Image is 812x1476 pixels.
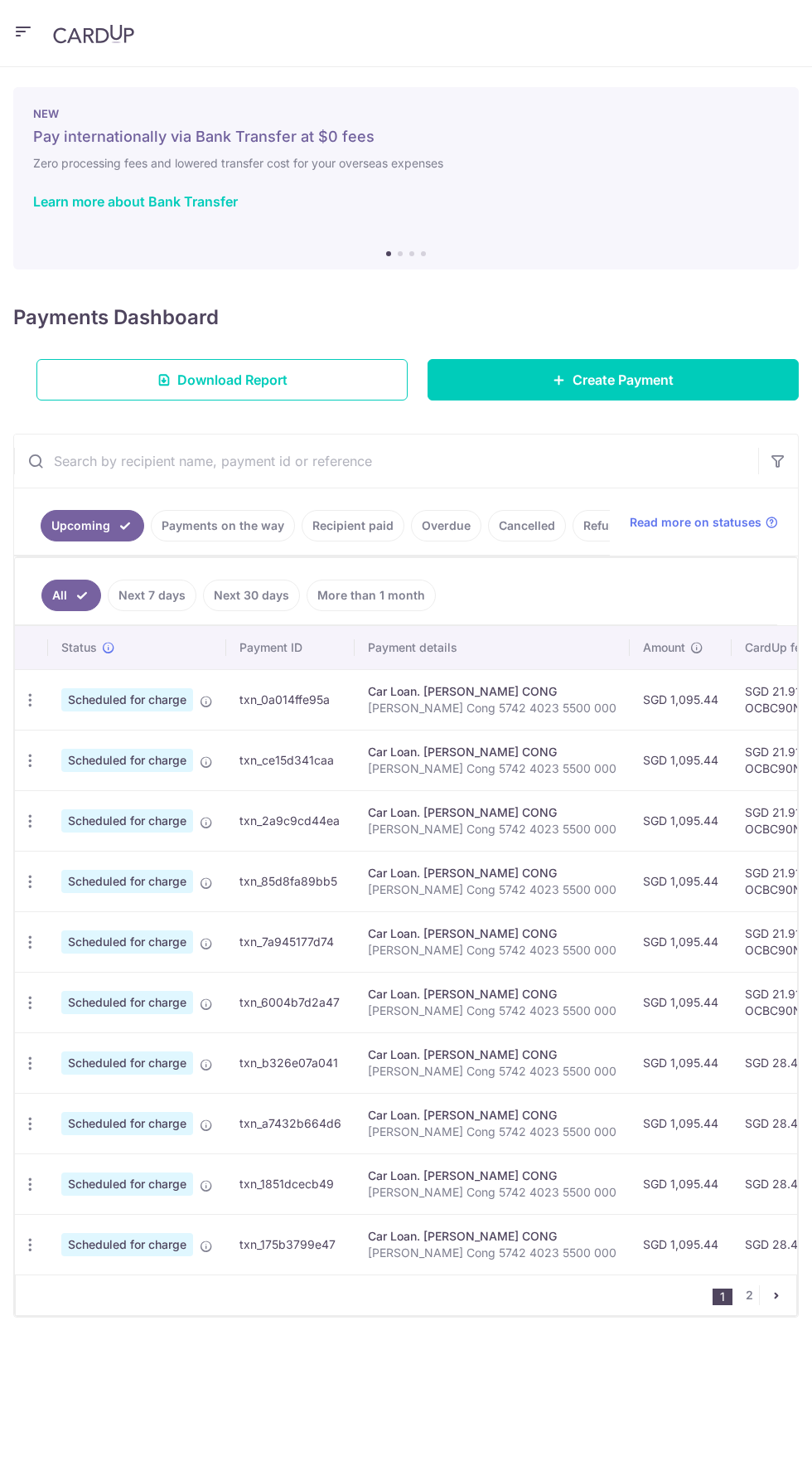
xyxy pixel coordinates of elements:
[33,107,779,120] p: NEW
[41,510,144,541] a: Upcoming
[713,1275,796,1315] nav: pager
[41,580,101,611] a: All
[368,1168,616,1184] div: Car Loan. [PERSON_NAME] CONG
[61,688,193,711] span: Scheduled for charge
[226,972,355,1032] td: txn_6004b7d2a47
[630,851,732,911] td: SGD 1,095.44
[368,804,616,821] div: Car Loan. [PERSON_NAME] CONG
[411,510,481,541] a: Overdue
[203,580,300,611] a: Next 30 days
[739,1285,759,1305] a: 2
[33,153,779,173] h6: Zero processing fees and lowered transfer cost for your overseas expenses
[368,942,616,959] p: [PERSON_NAME] Cong 5742 4023 5500 000
[368,683,616,700] div: Car Loan. [PERSON_NAME] CONG
[33,193,238,210] a: Learn more about Bank Transfer
[61,1173,193,1196] span: Scheduled for charge
[630,1153,732,1214] td: SGD 1,095.44
[368,986,616,1003] div: Car Loan. [PERSON_NAME] CONG
[108,580,196,611] a: Next 7 days
[226,851,355,911] td: txn_85d8fa89bb5
[630,514,761,531] span: Read more on statuses
[368,925,616,942] div: Car Loan. [PERSON_NAME] CONG
[226,1153,355,1214] td: txn_1851dcecb49
[368,1107,616,1124] div: Car Loan. [PERSON_NAME] CONG
[61,991,193,1014] span: Scheduled for charge
[428,359,799,401] a: Create Payment
[226,911,355,972] td: txn_7a945177d74
[368,1184,616,1201] p: [PERSON_NAME] Cong 5742 4023 5500 000
[53,24,134,44] img: CardUp
[226,790,355,851] td: txn_2a9c9cd44ea
[61,1051,193,1075] span: Scheduled for charge
[573,510,641,541] a: Refunds
[630,1214,732,1275] td: SGD 1,095.44
[630,669,732,730] td: SGD 1,095.44
[13,303,219,333] h4: Payments Dashboard
[368,881,616,898] p: [PERSON_NAME] Cong 5742 4023 5500 000
[630,1093,732,1153] td: SGD 1,095.44
[630,730,732,790] td: SGD 1,095.44
[368,700,616,716] p: [PERSON_NAME] Cong 5742 4023 5500 000
[630,1032,732,1093] td: SGD 1,095.44
[226,626,355,669] th: Payment ID
[573,370,674,390] span: Create Payment
[61,809,193,833] span: Scheduled for charge
[307,580,436,611] a: More than 1 month
[226,669,355,730] td: txn_0a014ffe95a
[368,760,616,777] p: [PERSON_NAME] Cong 5742 4023 5500 000
[226,1214,355,1275] td: txn_175b3799e47
[61,870,193,893] span: Scheduled for charge
[368,1228,616,1245] div: Car Loan. [PERSON_NAME] CONG
[61,639,97,656] span: Status
[355,626,630,669] th: Payment details
[368,744,616,760] div: Car Loan. [PERSON_NAME] CONG
[630,790,732,851] td: SGD 1,095.44
[368,1124,616,1140] p: [PERSON_NAME] Cong 5742 4023 5500 000
[368,865,616,881] div: Car Loan. [PERSON_NAME] CONG
[368,821,616,838] p: [PERSON_NAME] Cong 5742 4023 5500 000
[33,127,779,147] h5: Pay internationally via Bank Transfer at $0 fees
[151,510,295,541] a: Payments on the way
[630,972,732,1032] td: SGD 1,095.44
[630,911,732,972] td: SGD 1,095.44
[713,1289,732,1305] li: 1
[61,1233,193,1256] span: Scheduled for charge
[488,510,566,541] a: Cancelled
[226,730,355,790] td: txn_ce15d341caa
[177,370,288,390] span: Download Report
[368,1245,616,1261] p: [PERSON_NAME] Cong 5742 4023 5500 000
[36,359,408,401] a: Download Report
[61,1112,193,1135] span: Scheduled for charge
[61,930,193,954] span: Scheduled for charge
[368,1003,616,1019] p: [PERSON_NAME] Cong 5742 4023 5500 000
[302,510,404,541] a: Recipient paid
[643,639,685,656] span: Amount
[226,1032,355,1093] td: txn_b326e07a041
[226,1093,355,1153] td: txn_a7432b664d6
[368,1063,616,1080] p: [PERSON_NAME] Cong 5742 4023 5500 000
[745,639,808,656] span: CardUp fee
[14,435,758,488] input: Search by recipient name, payment id or reference
[368,1046,616,1063] div: Car Loan. [PERSON_NAME] CONG
[61,749,193,772] span: Scheduled for charge
[630,514,778,531] a: Read more on statuses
